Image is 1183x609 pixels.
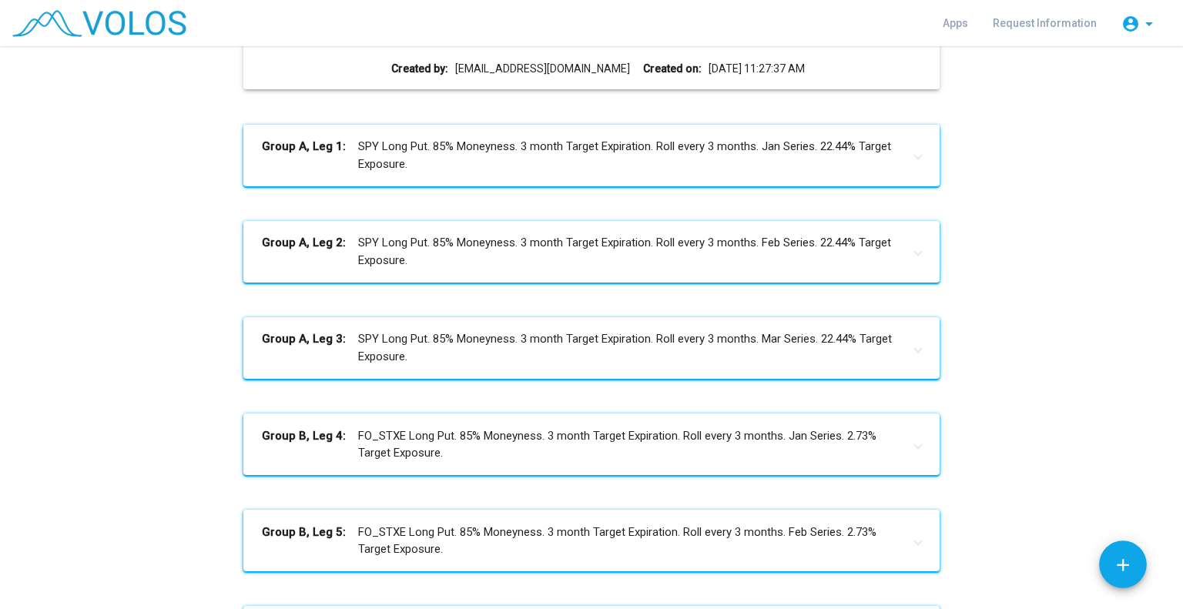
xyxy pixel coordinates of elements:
[256,61,927,77] div: [EMAIL_ADDRESS][DOMAIN_NAME] [DATE] 11:27:37 AM
[1099,540,1147,588] button: Add icon
[993,17,1097,29] span: Request Information
[262,427,358,462] b: Group B, Leg 4:
[243,125,939,186] mat-expansion-panel-header: Group A, Leg 1:SPY Long Put. 85% Moneyness. 3 month Target Expiration. Roll every 3 months. Jan S...
[262,234,902,269] mat-panel-title: SPY Long Put. 85% Moneyness. 3 month Target Expiration. Roll every 3 months. Feb Series. 22.44% T...
[262,234,358,269] b: Group A, Leg 2:
[262,524,902,558] mat-panel-title: FO_STXE Long Put. 85% Moneyness. 3 month Target Expiration. Roll every 3 months. Feb Series. 2.73...
[243,413,939,475] mat-expansion-panel-header: Group B, Leg 4:FO_STXE Long Put. 85% Moneyness. 3 month Target Expiration. Roll every 3 months. J...
[930,9,980,37] a: Apps
[243,221,939,283] mat-expansion-panel-header: Group A, Leg 2:SPY Long Put. 85% Moneyness. 3 month Target Expiration. Roll every 3 months. Feb S...
[391,61,448,77] b: Created by:
[643,61,702,77] b: Created on:
[1113,555,1133,575] mat-icon: add
[262,138,358,172] b: Group A, Leg 1:
[262,138,902,172] mat-panel-title: SPY Long Put. 85% Moneyness. 3 month Target Expiration. Roll every 3 months. Jan Series. 22.44% T...
[243,510,939,571] mat-expansion-panel-header: Group B, Leg 5:FO_STXE Long Put. 85% Moneyness. 3 month Target Expiration. Roll every 3 months. F...
[243,317,939,379] mat-expansion-panel-header: Group A, Leg 3:SPY Long Put. 85% Moneyness. 3 month Target Expiration. Roll every 3 months. Mar S...
[943,17,968,29] span: Apps
[262,524,358,558] b: Group B, Leg 5:
[262,330,902,365] mat-panel-title: SPY Long Put. 85% Moneyness. 3 month Target Expiration. Roll every 3 months. Mar Series. 22.44% T...
[262,427,902,462] mat-panel-title: FO_STXE Long Put. 85% Moneyness. 3 month Target Expiration. Roll every 3 months. Jan Series. 2.73...
[1140,15,1158,33] mat-icon: arrow_drop_down
[262,330,358,365] b: Group A, Leg 3:
[1121,15,1140,33] mat-icon: account_circle
[980,9,1109,37] a: Request Information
